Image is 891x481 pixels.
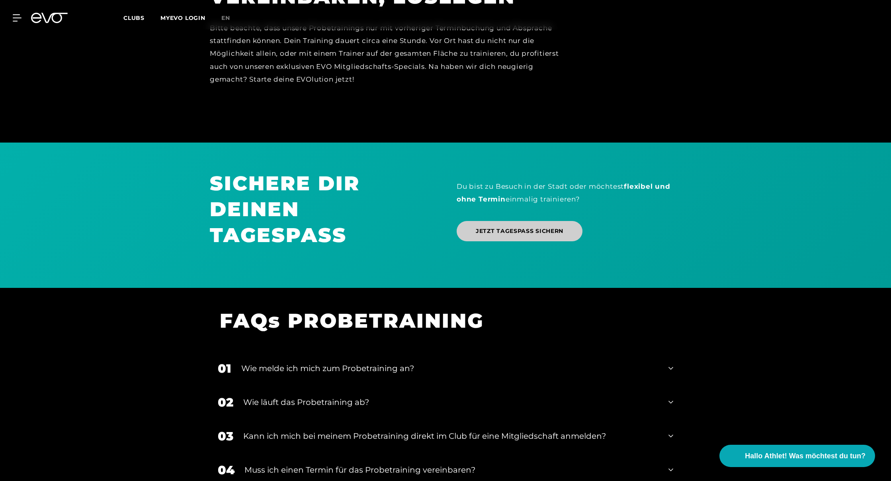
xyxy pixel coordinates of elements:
a: Clubs [123,14,160,22]
div: 02 [218,393,233,411]
h1: SICHERE DIR DEINEN TAGESPASS [210,170,434,248]
h1: FAQs PROBETRAINING [220,308,661,334]
div: Du bist zu Besuch in der Stadt oder möchtest einmalig trainieren? [457,180,681,206]
div: Muss ich einen Termin für das Probetraining vereinbaren? [244,464,658,476]
a: JETZT TAGESPASS SICHERN [457,221,582,241]
div: Kann ich mich bei meinem Probetraining direkt im Club für eine Mitgliedschaft anmelden? [243,430,658,442]
span: JETZT TAGESPASS SICHERN [476,227,563,235]
div: Wie läuft das Probetraining ab? [243,396,658,408]
span: en [221,14,230,22]
a: en [221,14,240,23]
a: MYEVO LOGIN [160,14,205,22]
div: Bitte beachte, dass unsere Probetrainings nur mit vorheriger Terminbuchung und Absprache stattfin... [210,22,568,99]
div: 04 [218,461,234,479]
div: Wie melde ich mich zum Probetraining an? [241,362,658,374]
button: Hallo Athlet! Was möchtest du tun? [719,445,875,467]
div: 03 [218,427,233,445]
span: Clubs [123,14,145,22]
span: Hallo Athlet! Was möchtest du tun? [745,451,866,461]
div: 01 [218,360,231,377]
